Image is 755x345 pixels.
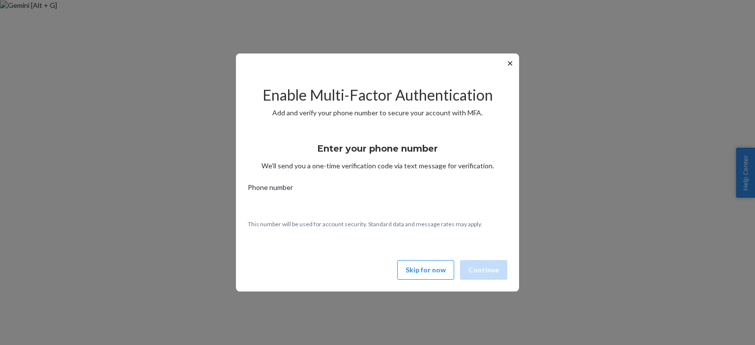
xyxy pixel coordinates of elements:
span: Phone number [248,183,293,196]
h3: Enter your phone number [318,142,438,155]
p: Add and verify your phone number to secure your account with MFA. [248,108,507,118]
button: Skip for now [397,260,454,280]
div: We’ll send you a one-time verification code via text message for verification. [248,134,507,171]
p: This number will be used for account security. Standard data and message rates may apply. [248,220,507,228]
button: Continue [460,260,507,280]
h2: Enable Multi-Factor Authentication [248,87,507,103]
button: ✕ [505,57,515,69]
